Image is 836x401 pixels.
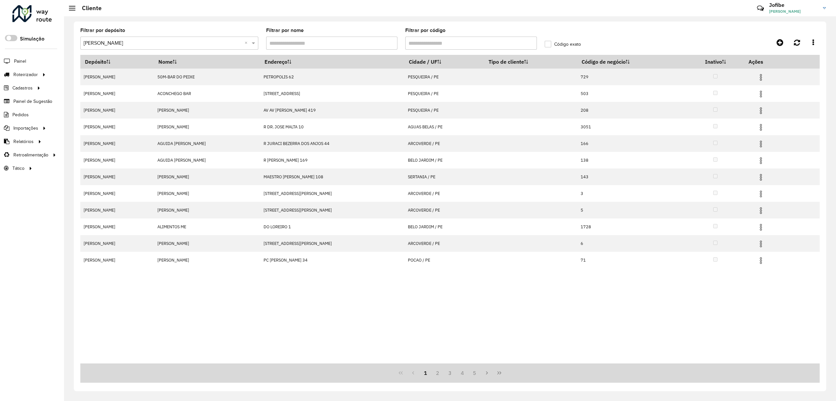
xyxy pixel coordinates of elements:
[154,55,260,69] th: Nome
[80,152,154,168] td: [PERSON_NAME]
[245,39,250,47] span: Clear all
[419,367,432,379] button: 1
[744,55,783,69] th: Ações
[154,135,260,152] td: AGUIDA [PERSON_NAME]
[260,102,405,119] td: AV AV [PERSON_NAME] 419
[404,152,484,168] td: BELO JARDIM / PE
[80,252,154,268] td: [PERSON_NAME]
[577,102,687,119] td: 208
[404,119,484,135] td: AGUAS BELAS / PE
[404,202,484,218] td: ARCOVERDE / PE
[154,119,260,135] td: [PERSON_NAME]
[154,202,260,218] td: [PERSON_NAME]
[80,168,154,185] td: [PERSON_NAME]
[456,367,469,379] button: 4
[12,85,33,91] span: Cadastros
[154,218,260,235] td: ALIMENTOS ME
[577,235,687,252] td: 6
[577,55,687,69] th: Código de negócio
[260,135,405,152] td: R JURACI BEZERRA DOS ANJOS 44
[687,55,744,69] th: Inativo
[481,367,493,379] button: Next Page
[577,135,687,152] td: 166
[260,235,405,252] td: [STREET_ADDRESS][PERSON_NAME]
[260,69,405,85] td: PETROPOLIS 62
[13,138,34,145] span: Relatórios
[154,185,260,202] td: [PERSON_NAME]
[260,85,405,102] td: [STREET_ADDRESS]
[404,252,484,268] td: POCAO / PE
[260,168,405,185] td: MAESTRO [PERSON_NAME] 108
[13,71,38,78] span: Roteirizador
[769,8,818,14] span: [PERSON_NAME]
[154,69,260,85] td: 50M-BAR DO PEIXE
[266,26,304,34] label: Filtrar por nome
[260,55,405,69] th: Endereço
[260,218,405,235] td: DO LOREIRO 1
[577,202,687,218] td: 5
[154,252,260,268] td: [PERSON_NAME]
[80,85,154,102] td: [PERSON_NAME]
[14,58,26,65] span: Painel
[75,5,102,12] h2: Cliente
[577,69,687,85] td: 729
[12,111,29,118] span: Pedidos
[13,152,48,158] span: Retroalimentação
[80,26,125,34] label: Filtrar por depósito
[753,1,767,15] a: Contato Rápido
[154,85,260,102] td: ACONCHEGO BAR
[404,218,484,235] td: BELO JARDIM / PE
[577,252,687,268] td: 71
[80,218,154,235] td: [PERSON_NAME]
[80,135,154,152] td: [PERSON_NAME]
[260,152,405,168] td: R [PERSON_NAME] 169
[577,168,687,185] td: 143
[154,152,260,168] td: AGUIDA [PERSON_NAME]
[260,119,405,135] td: R DR. JOSE MALTA 10
[404,69,484,85] td: PESQUEIRA / PE
[545,41,581,48] label: Código exato
[404,102,484,119] td: PESQUEIRA / PE
[404,185,484,202] td: ARCOVERDE / PE
[431,367,444,379] button: 2
[493,367,506,379] button: Last Page
[20,35,44,43] label: Simulação
[12,165,24,172] span: Tático
[13,125,38,132] span: Importações
[80,202,154,218] td: [PERSON_NAME]
[154,235,260,252] td: [PERSON_NAME]
[577,152,687,168] td: 138
[154,102,260,119] td: [PERSON_NAME]
[80,69,154,85] td: [PERSON_NAME]
[80,185,154,202] td: [PERSON_NAME]
[80,235,154,252] td: [PERSON_NAME]
[80,102,154,119] td: [PERSON_NAME]
[404,135,484,152] td: ARCOVERDE / PE
[405,26,445,34] label: Filtrar por código
[577,185,687,202] td: 3
[444,367,456,379] button: 3
[260,252,405,268] td: PC [PERSON_NAME] 34
[769,2,818,8] h3: Jofibe
[577,119,687,135] td: 3051
[154,168,260,185] td: [PERSON_NAME]
[260,202,405,218] td: [STREET_ADDRESS][PERSON_NAME]
[469,367,481,379] button: 5
[404,85,484,102] td: PESQUEIRA / PE
[404,235,484,252] td: ARCOVERDE / PE
[577,218,687,235] td: 1728
[80,55,154,69] th: Depósito
[404,168,484,185] td: SERTANIA / PE
[260,185,405,202] td: [STREET_ADDRESS][PERSON_NAME]
[13,98,52,105] span: Painel de Sugestão
[80,119,154,135] td: [PERSON_NAME]
[484,55,577,69] th: Tipo de cliente
[404,55,484,69] th: Cidade / UF
[577,85,687,102] td: 503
